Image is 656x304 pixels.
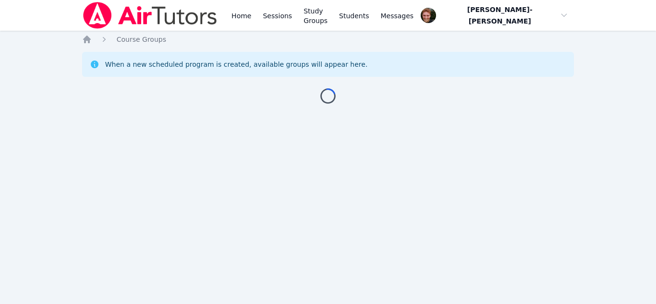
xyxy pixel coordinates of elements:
[381,11,414,21] span: Messages
[105,60,368,69] div: When a new scheduled program is created, available groups will appear here.
[82,35,574,44] nav: Breadcrumb
[82,2,218,29] img: Air Tutors
[117,35,166,44] a: Course Groups
[117,36,166,43] span: Course Groups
